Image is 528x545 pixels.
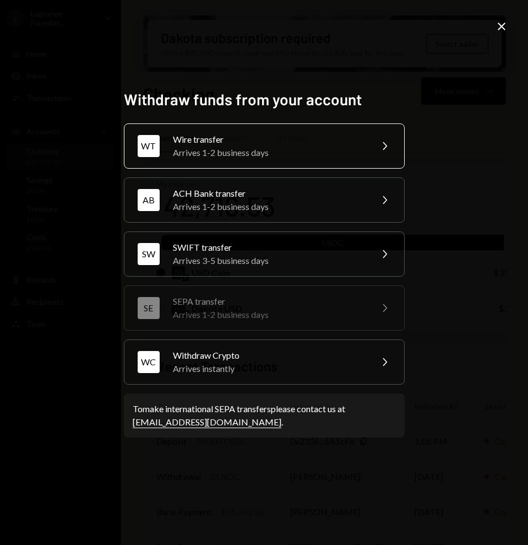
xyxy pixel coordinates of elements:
[173,362,364,375] div: Arrives instantly
[173,254,364,267] div: Arrives 3-5 business days
[138,189,160,211] div: AB
[173,349,364,362] div: Withdraw Crypto
[173,200,364,213] div: Arrives 1-2 business days
[124,285,405,331] button: SESEPA transferArrives 1-2 business days
[124,177,405,223] button: ABACH Bank transferArrives 1-2 business days
[173,295,364,308] div: SEPA transfer
[138,243,160,265] div: SW
[124,339,405,385] button: WCWithdraw CryptoArrives instantly
[133,417,281,428] a: [EMAIL_ADDRESS][DOMAIN_NAME]
[124,231,405,277] button: SWSWIFT transferArrives 3-5 business days
[138,351,160,373] div: WC
[173,241,364,254] div: SWIFT transfer
[138,297,160,319] div: SE
[173,146,364,159] div: Arrives 1-2 business days
[173,308,364,321] div: Arrives 1-2 business days
[173,187,364,200] div: ACH Bank transfer
[133,402,396,429] div: To make international SEPA transfers please contact us at .
[173,133,364,146] div: Wire transfer
[124,123,405,169] button: WTWire transferArrives 1-2 business days
[124,89,405,110] h2: Withdraw funds from your account
[138,135,160,157] div: WT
